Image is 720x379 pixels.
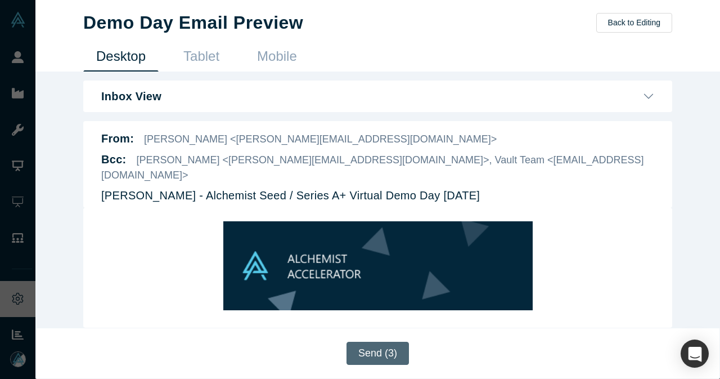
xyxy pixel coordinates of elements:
b: From: [101,132,134,145]
b: Inbox View [101,90,161,103]
h1: Demo Day Email Preview [83,12,303,33]
a: Mobile [244,45,310,72]
iframe: DemoDay Email Preview [101,208,654,319]
p: [PERSON_NAME] - Alchemist Seed / Series A+ Virtual Demo Day [DATE] [101,187,480,204]
button: Back to Editing [596,13,672,33]
span: [PERSON_NAME] <[PERSON_NAME][EMAIL_ADDRESS][DOMAIN_NAME]> [144,133,497,145]
a: Desktop [83,45,159,72]
b: Bcc : [101,153,127,166]
button: Send (3) [346,342,409,365]
span: [PERSON_NAME] <[PERSON_NAME][EMAIL_ADDRESS][DOMAIN_NAME]>, Vault Team <[EMAIL_ADDRESS][DOMAIN_NAME]> [101,154,644,181]
a: Tablet [170,45,232,72]
button: Inbox View [101,90,654,103]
